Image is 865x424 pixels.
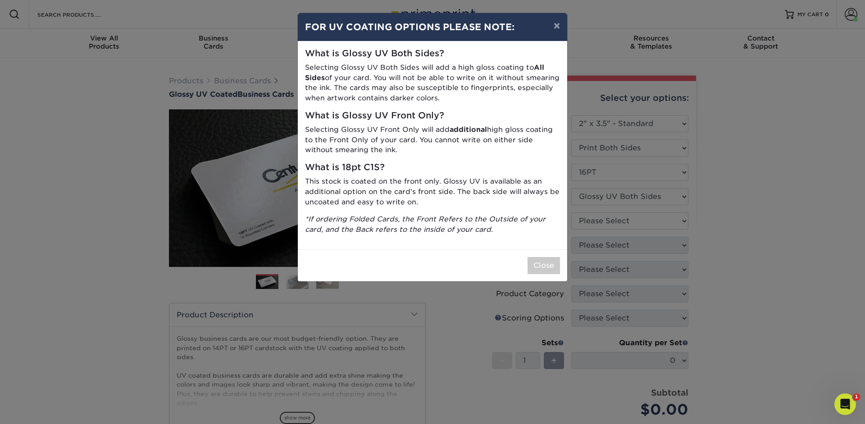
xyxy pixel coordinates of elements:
h5: What is 18pt C1S? [305,162,560,173]
h5: What is Glossy UV Both Sides? [305,49,560,59]
span: 1 [853,393,860,401]
p: Selecting Glossy UV Front Only will add high gloss coating to the Front Only of your card. You ca... [305,125,560,155]
strong: All Sides [305,63,544,82]
button: × [546,13,567,38]
h5: What is Glossy UV Front Only? [305,111,560,121]
iframe: Intercom live chat [834,393,856,415]
strong: additional [450,125,487,134]
p: This stock is coated on the front only. Glossy UV is available as an additional option on the car... [305,176,560,207]
h4: FOR UV COATING OPTIONS PLEASE NOTE: [305,20,560,34]
i: *If ordering Folded Cards, the Front Refers to the Outside of your card, and the Back refers to t... [305,215,546,234]
button: Close [528,257,560,274]
p: Selecting Glossy UV Both Sides will add a high gloss coating to of your card. You will not be abl... [305,63,560,104]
